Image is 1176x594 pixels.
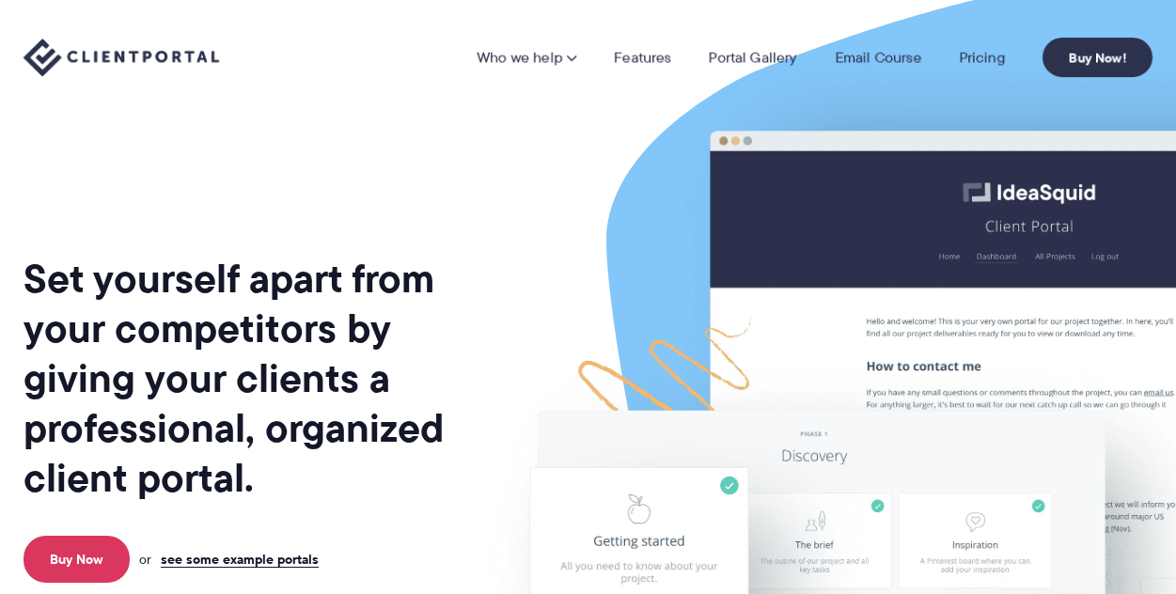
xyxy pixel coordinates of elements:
[24,536,130,583] a: Buy Now
[139,551,151,568] span: or
[835,50,921,65] a: Email Course
[709,50,797,65] a: Portal Gallery
[614,50,671,65] a: Features
[959,50,1005,65] a: Pricing
[477,50,576,65] a: Who we help
[161,551,319,568] a: see some example portals
[1043,38,1152,77] a: Buy Now!
[24,254,475,503] h1: Set yourself apart from your competitors by giving your clients a professional, organized client ...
